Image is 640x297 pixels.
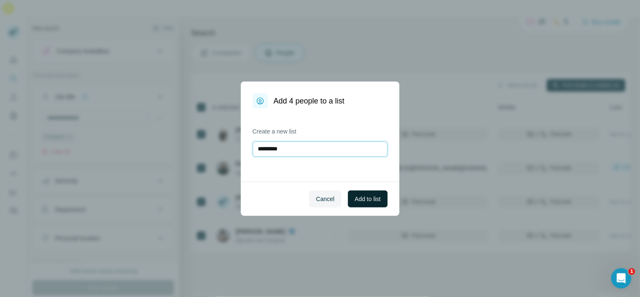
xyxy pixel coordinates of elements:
span: 1 [629,268,635,275]
span: Cancel [316,195,335,203]
button: Cancel [309,191,341,207]
h1: Add 4 people to a list [274,95,345,107]
label: Create a new list [253,127,388,136]
button: Add to list [348,191,387,207]
span: Add to list [355,195,381,203]
iframe: Intercom live chat [611,268,632,289]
